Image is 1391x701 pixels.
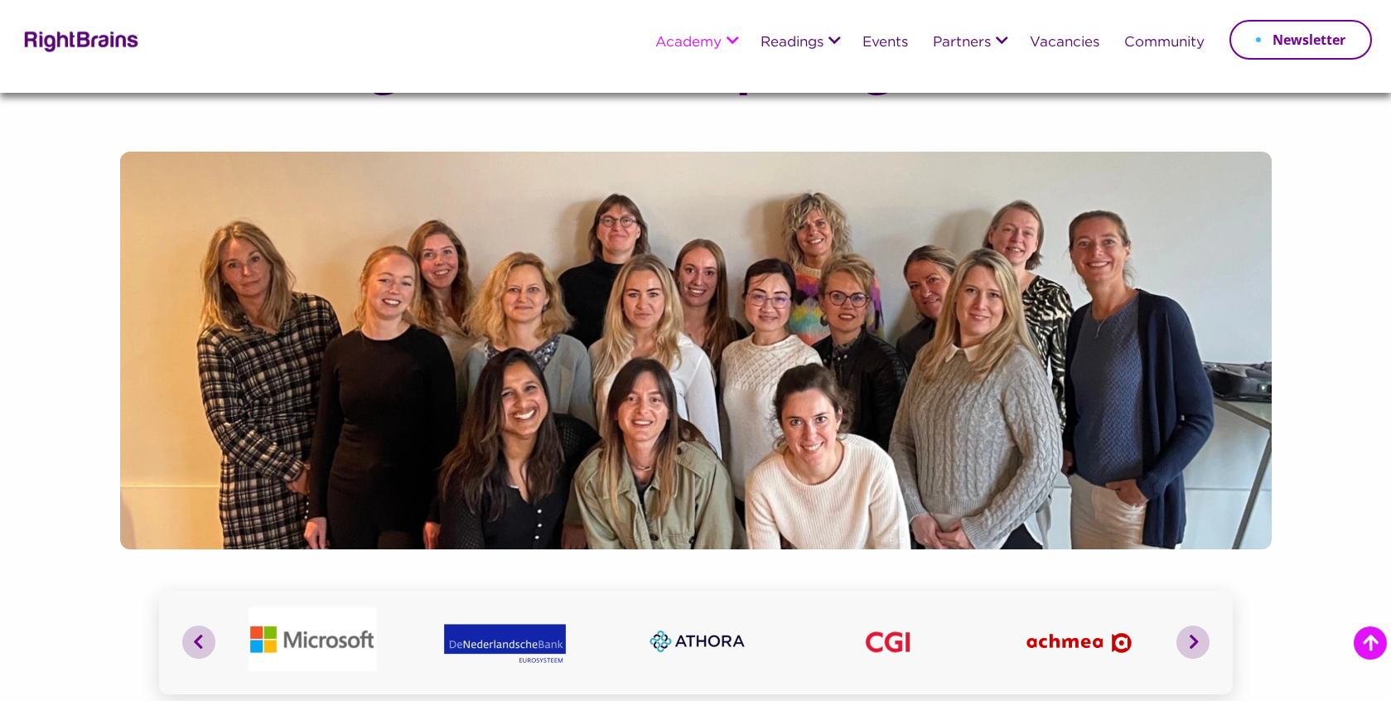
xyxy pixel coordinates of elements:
button: Next [1176,626,1210,659]
a: Community [1124,36,1205,51]
a: Events [862,36,908,51]
img: Rightbrains [19,28,139,52]
a: Vacancies [1030,36,1099,51]
a: Readings [761,36,823,51]
a: Newsletter [1229,20,1372,60]
button: Previous [182,626,215,659]
a: Academy [655,36,722,51]
a: Partners [933,36,991,51]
